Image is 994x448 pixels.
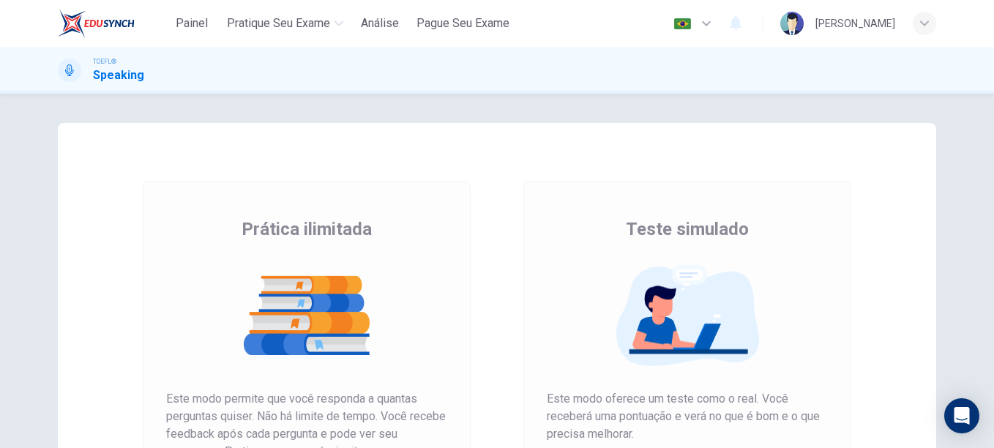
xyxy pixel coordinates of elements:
[93,56,116,67] span: TOEFL®
[944,398,979,433] div: Open Intercom Messenger
[227,15,330,32] span: Pratique seu exame
[547,390,828,443] span: Este modo oferece um teste como o real. Você receberá uma pontuação e verá no que é bom e o que p...
[355,10,405,37] button: Análise
[815,15,895,32] div: [PERSON_NAME]
[93,67,144,84] h1: Speaking
[673,18,692,29] img: pt
[168,10,215,37] button: Painel
[176,15,208,32] span: Painel
[58,9,135,38] img: EduSynch logo
[626,217,749,241] span: Teste simulado
[58,9,168,38] a: EduSynch logo
[411,10,515,37] button: Pague Seu Exame
[780,12,804,35] img: Profile picture
[221,10,349,37] button: Pratique seu exame
[416,15,509,32] span: Pague Seu Exame
[242,217,372,241] span: Prática ilimitada
[361,15,399,32] span: Análise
